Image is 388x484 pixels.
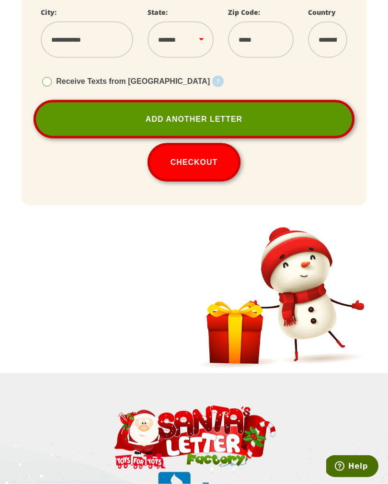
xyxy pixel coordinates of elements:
[308,8,336,17] label: Country
[34,100,354,138] a: Add Another Letter
[41,8,57,17] label: City:
[56,77,210,85] span: Receive Texts from [GEOGRAPHIC_DATA]
[228,8,260,17] label: Zip Code:
[326,455,378,479] iframe: Opens a widget where you can find more information
[148,143,241,182] button: Checkout
[194,224,366,371] img: Snowman
[148,8,168,17] label: State:
[108,404,280,470] img: Santa Letter Small Logo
